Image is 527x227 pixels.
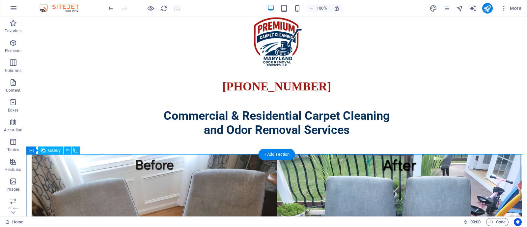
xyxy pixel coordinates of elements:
span: : [475,219,476,224]
button: publish [482,3,493,14]
div: + Add section [259,149,295,160]
p: Features [5,167,21,172]
p: Boxes [8,108,19,113]
i: Undo: Change width (Ctrl+Z) [107,5,115,12]
i: Navigator [456,5,463,12]
p: Columns [5,68,21,73]
i: Pages (Ctrl+Alt+S) [443,5,450,12]
button: Click here to leave preview mode and continue editing [147,4,154,12]
h6: 100% [317,4,327,12]
button: 100% [307,4,330,12]
button: More [498,3,524,14]
a: Click to cancel selection. Double-click to open Pages [5,218,23,226]
button: navigator [456,4,464,12]
span: More [501,5,521,12]
button: reload [160,4,168,12]
button: text_generator [469,4,477,12]
h6: Session time [463,218,481,226]
i: On resize automatically adjust zoom level to fit chosen device. [334,5,340,11]
span: 00 00 [470,218,481,226]
p: Elements [5,48,22,53]
p: Images [7,187,20,192]
i: Design (Ctrl+Alt+Y) [430,5,437,12]
p: Favorites [5,28,21,34]
p: Content [6,88,20,93]
span: Code [489,218,506,226]
button: Code [486,218,509,226]
p: Accordion [4,127,22,133]
i: AI Writer [469,5,477,12]
button: pages [443,4,451,12]
p: Tables [7,147,19,152]
p: Slider [8,207,18,212]
button: design [430,4,437,12]
span: Gallery [48,148,61,152]
img: Editor Logo [38,4,87,12]
i: Reload page [160,5,168,12]
button: Usercentrics [514,218,522,226]
button: undo [107,4,115,12]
